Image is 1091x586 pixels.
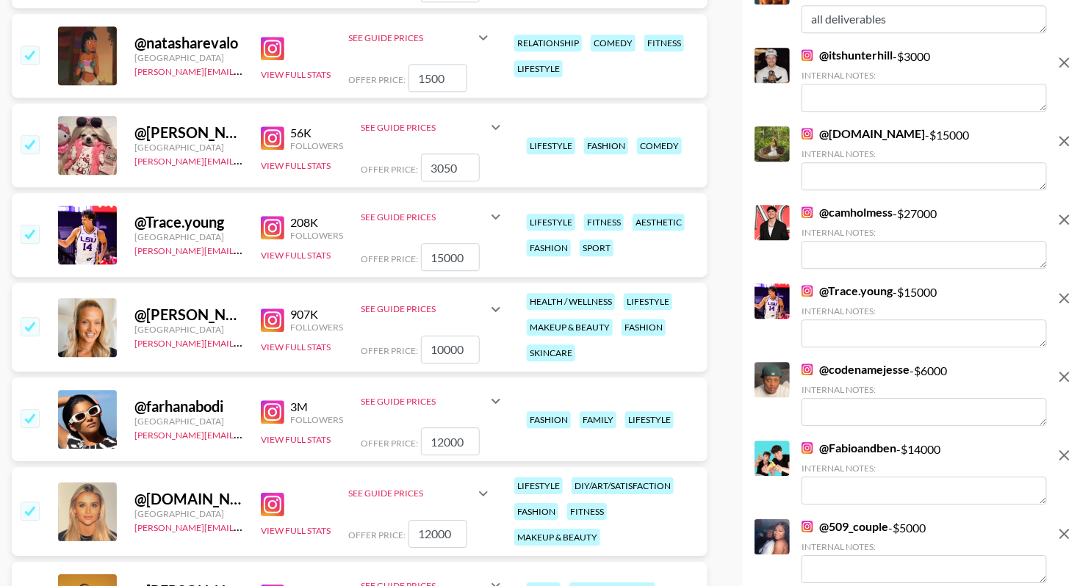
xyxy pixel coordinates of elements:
div: Followers [290,230,343,241]
a: @Trace.young [802,283,893,298]
div: See Guide Prices [361,396,487,407]
button: remove [1050,126,1079,156]
div: - $ 15000 [802,283,1047,347]
img: Instagram [261,493,284,516]
img: Instagram [261,308,284,332]
div: Followers [290,140,343,151]
img: Instagram [261,400,284,424]
img: Instagram [261,37,284,60]
a: [PERSON_NAME][EMAIL_ADDRESS][DOMAIN_NAME] [134,335,352,349]
div: See Guide Prices [348,476,492,511]
textarea: all deliverables [802,5,1047,33]
span: Offer Price: [361,253,418,264]
div: comedy [591,35,635,51]
div: 56K [290,126,343,140]
div: @ [PERSON_NAME] [134,123,243,142]
div: @ natasharevalo [134,34,243,52]
a: @camholmess [802,205,893,220]
span: Offer Price: [348,529,406,540]
div: Internal Notes: [802,541,1047,552]
div: fitness [584,214,624,231]
div: lifestyle [527,137,575,154]
div: lifestyle [625,411,674,428]
span: Offer Price: [361,438,418,449]
div: fashion [584,137,628,154]
button: View Full Stats [261,525,331,536]
div: - $ 15000 [802,126,1047,190]
div: See Guide Prices [361,122,487,133]
div: 907K [290,307,343,322]
div: Internal Notes: [802,70,1047,81]
div: See Guide Prices [348,488,475,499]
div: fitness [567,503,607,520]
a: [PERSON_NAME][EMAIL_ADDRESS][PERSON_NAME][DOMAIN_NAME] [134,519,422,533]
div: sport [580,239,613,256]
input: 10,000 [421,336,480,363]
div: - $ 6000 [802,362,1047,426]
div: See Guide Prices [361,383,505,419]
img: Instagram [802,285,813,297]
button: View Full Stats [261,160,331,171]
div: - $ 5000 [802,519,1047,583]
button: remove [1050,519,1079,549]
div: - $ 3000 [802,48,1047,112]
img: Instagram [802,49,813,61]
div: [GEOGRAPHIC_DATA] [134,52,243,63]
div: See Guide Prices [361,292,505,327]
div: skincare [527,344,575,361]
a: [PERSON_NAME][EMAIL_ADDRESS][DOMAIN_NAME] [134,63,352,77]
button: remove [1050,205,1079,234]
input: 15,000 [421,243,480,271]
img: Instagram [802,206,813,218]
div: relationship [514,35,582,51]
button: View Full Stats [261,434,331,445]
div: See Guide Prices [361,303,487,314]
div: Internal Notes: [802,305,1047,316]
input: 3,050 [421,153,480,181]
div: Internal Notes: [802,227,1047,238]
div: Followers [290,322,343,333]
input: 12,000 [421,427,480,455]
button: remove [1050,48,1079,77]
div: - $ 27000 [802,205,1047,269]
div: family [580,411,616,428]
div: 208K [290,215,343,230]
img: Instagram [802,363,813,375]
div: fashion [622,319,666,336]
div: [GEOGRAPHIC_DATA] [134,142,243,153]
button: remove [1050,441,1079,470]
div: fitness [644,35,684,51]
button: View Full Stats [261,341,331,352]
img: Instagram [261,126,284,150]
img: Instagram [802,442,813,454]
a: [PERSON_NAME][EMAIL_ADDRESS][DOMAIN_NAME] [134,427,352,441]
div: makeup & beauty [514,529,600,546]
div: [GEOGRAPHIC_DATA] [134,324,243,335]
div: lifestyle [624,293,672,310]
div: See Guide Prices [361,109,505,145]
div: fashion [527,411,571,428]
div: @ Trace.young [134,213,243,231]
div: [GEOGRAPHIC_DATA] [134,508,243,519]
div: - $ 14000 [802,441,1047,504]
div: [GEOGRAPHIC_DATA] [134,231,243,242]
div: diy/art/satisfaction [572,477,674,494]
div: Followers [290,414,343,425]
div: See Guide Prices [348,20,492,55]
div: fashion [514,503,558,520]
button: View Full Stats [261,69,331,80]
div: makeup & beauty [527,319,613,336]
a: [PERSON_NAME][EMAIL_ADDRESS][DOMAIN_NAME] [134,153,352,167]
div: lifestyle [527,214,575,231]
div: @ [DOMAIN_NAME] [134,490,243,508]
span: Offer Price: [361,345,418,356]
div: aesthetic [633,214,685,231]
div: fashion [527,239,571,256]
a: @Fabioandben [802,441,896,455]
div: See Guide Prices [348,32,475,43]
div: @ farhanabodi [134,397,243,416]
div: Internal Notes: [802,148,1047,159]
img: Instagram [261,216,284,239]
div: See Guide Prices [361,211,487,223]
div: Internal Notes: [802,384,1047,395]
